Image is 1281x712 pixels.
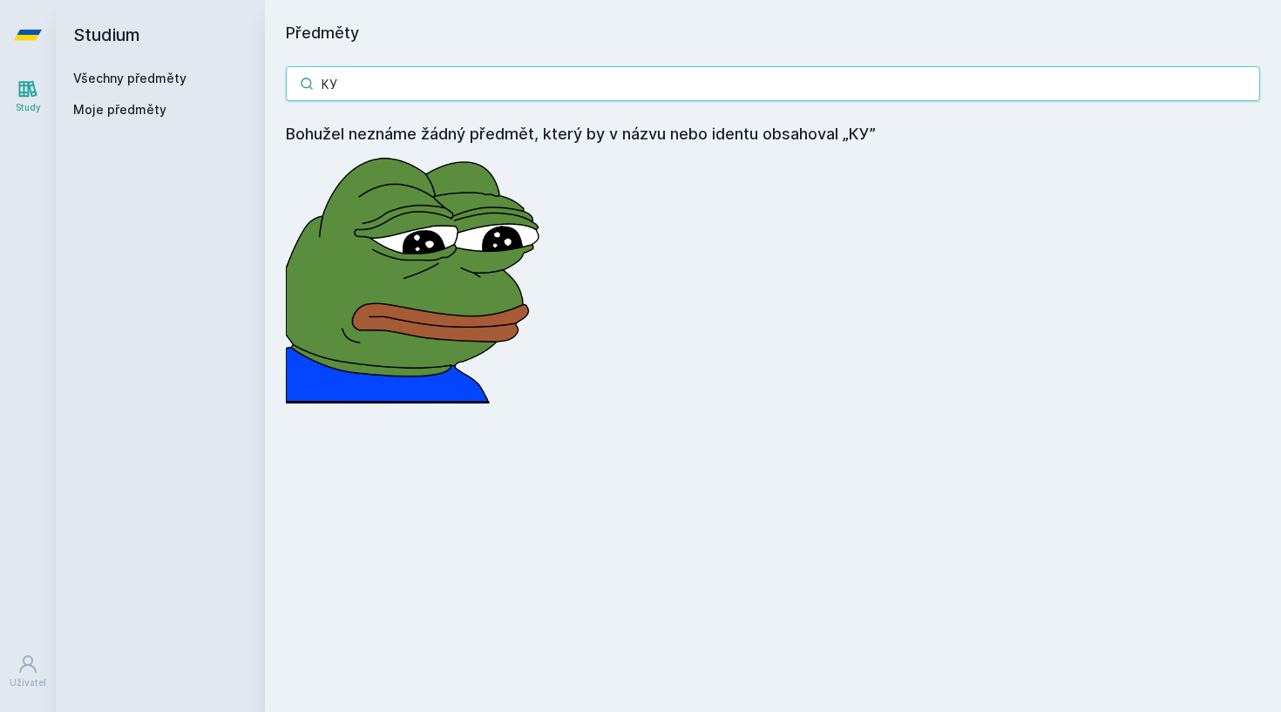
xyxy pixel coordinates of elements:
img: error_picture.png [286,146,547,403]
div: Study [16,101,41,114]
a: Všechny předměty [73,71,186,85]
input: Název nebo ident předmětu… [286,66,1260,101]
span: Moje předměty [73,101,166,119]
div: Uživatel [10,676,46,689]
h1: Předměty [286,21,1260,45]
h4: Bohužel neznáme žádný předmět, který by v názvu nebo identu obsahoval „КУ” [286,122,1260,146]
a: Study [3,70,52,123]
a: Uživatel [3,645,52,698]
